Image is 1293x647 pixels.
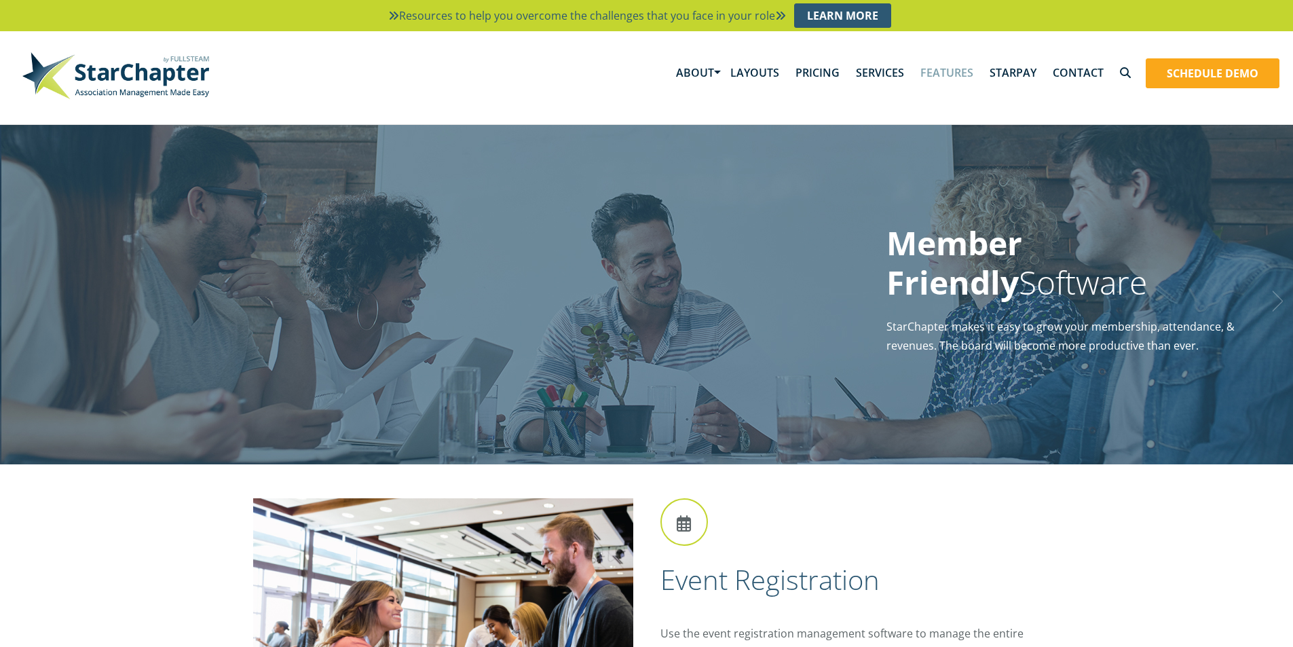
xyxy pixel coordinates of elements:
a: Schedule Demo [1146,59,1279,88]
a: StarPay [981,52,1045,94]
a: About [668,52,722,94]
h1: Software [886,223,1262,301]
li: Resources to help you overcome the challenges that you face in your role [381,3,898,28]
a: Layouts [722,52,787,94]
a: Contact [1045,52,1112,94]
img: StarChapter-with-Tagline-Main-500.jpg [14,45,217,106]
a: Next [1273,281,1293,315]
h2: Event Registration [660,562,1041,597]
a: Pricing [787,52,848,94]
a: Services [848,52,912,94]
a: Learn More [794,3,891,28]
a: Features [912,52,981,94]
p: StarChapter makes it easy to grow your membership, attendance, & revenues. The board will become ... [886,318,1262,354]
strong: Member Friendly [886,221,1022,304]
